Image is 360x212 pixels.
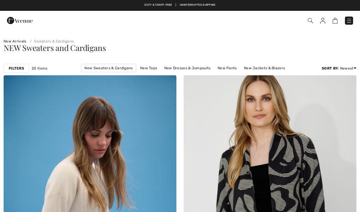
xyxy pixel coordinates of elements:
div: : Newest [322,66,356,71]
a: New Tops [137,64,160,72]
img: Menu [346,18,352,24]
strong: Sort By [322,66,338,70]
a: New Arrivals [4,39,27,43]
span: 20 items [32,66,47,71]
img: My Info [320,18,325,24]
a: New Sweaters & Cardigans [81,64,136,72]
span: NEW Sweaters and Cardigans [4,42,106,53]
a: New Pants [215,64,240,72]
img: Shopping Bag [333,18,338,23]
strong: Filters [9,66,24,71]
a: New Outerwear [181,72,215,80]
a: New Jackets & Blazers [241,64,288,72]
a: New Dresses & Jumpsuits [161,64,214,72]
img: 1ère Avenue [7,14,33,26]
a: New Skirts [155,72,180,80]
a: 1ère Avenue [7,17,33,23]
a: Sweaters & Cardigans [27,39,74,43]
img: Search [308,18,313,23]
